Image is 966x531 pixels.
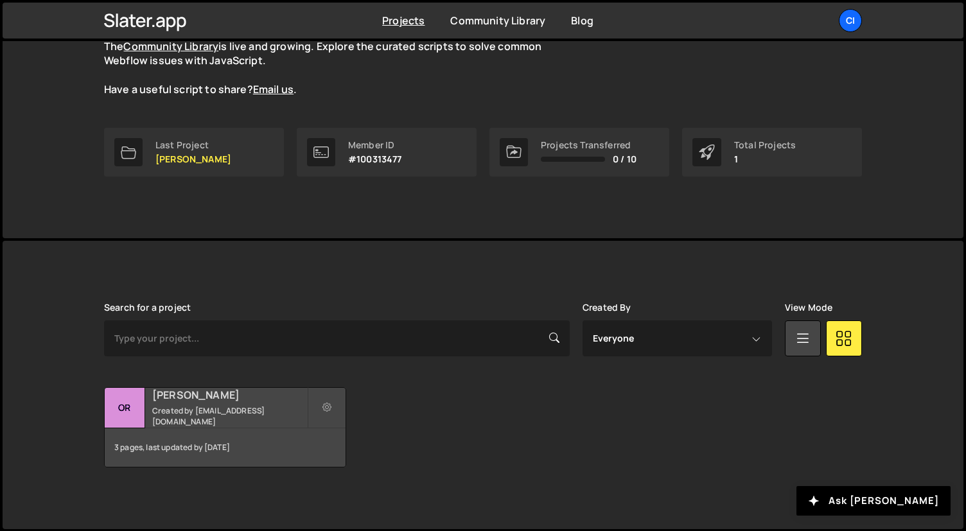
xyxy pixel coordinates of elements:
a: Community Library [123,39,218,53]
h2: [PERSON_NAME] [152,388,307,402]
div: Last Project [155,140,231,150]
button: Ask [PERSON_NAME] [796,486,951,516]
a: Blog [571,13,593,28]
div: Projects Transferred [541,140,637,150]
span: 0 / 10 [613,154,637,164]
small: Created by [EMAIL_ADDRESS][DOMAIN_NAME] [152,405,307,427]
a: Community Library [450,13,545,28]
a: Or [PERSON_NAME] Created by [EMAIL_ADDRESS][DOMAIN_NAME] 3 pages, last updated by [DATE] [104,387,346,467]
input: Type your project... [104,320,570,356]
label: Created By [583,302,631,313]
p: 1 [734,154,796,164]
div: Or [105,388,145,428]
a: ci [839,9,862,32]
p: [PERSON_NAME] [155,154,231,164]
a: Last Project [PERSON_NAME] [104,128,284,177]
div: 3 pages, last updated by [DATE] [105,428,346,467]
label: Search for a project [104,302,191,313]
a: Projects [382,13,425,28]
div: Member ID [348,140,402,150]
p: The is live and growing. Explore the curated scripts to solve common Webflow issues with JavaScri... [104,39,566,97]
div: Total Projects [734,140,796,150]
a: Email us [253,82,294,96]
label: View Mode [785,302,832,313]
p: #100313477 [348,154,402,164]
